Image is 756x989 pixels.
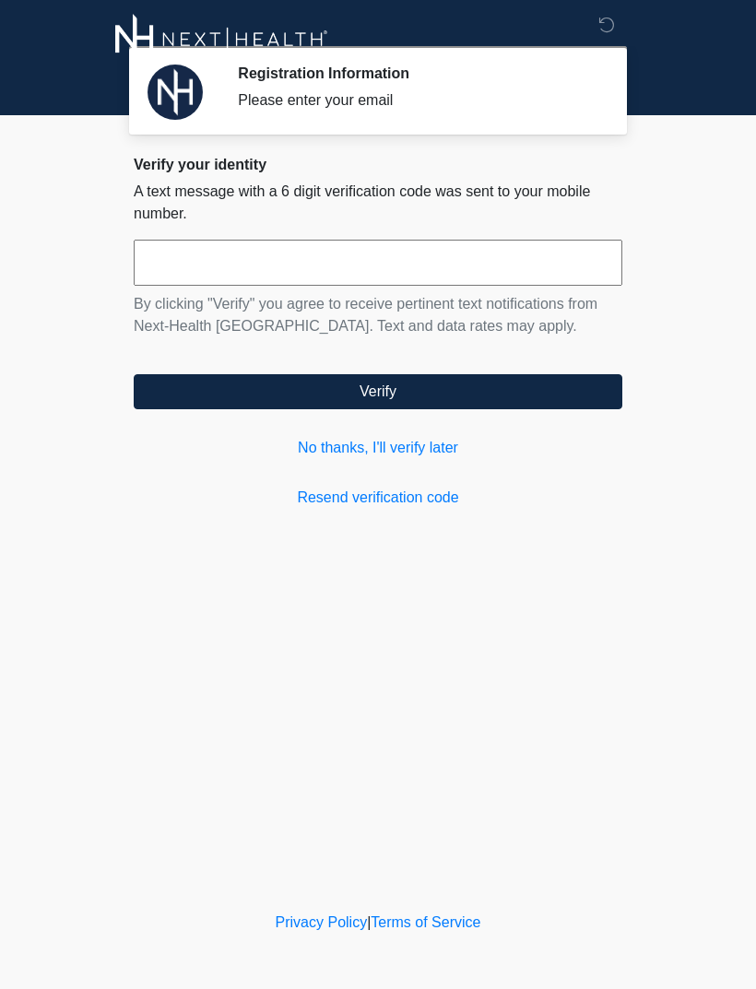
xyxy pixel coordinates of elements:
a: No thanks, I'll verify later [134,437,622,459]
div: Please enter your email [238,89,595,112]
a: Terms of Service [371,914,480,930]
img: Agent Avatar [148,65,203,120]
h2: Verify your identity [134,156,622,173]
p: By clicking "Verify" you agree to receive pertinent text notifications from Next-Health [GEOGRAPH... [134,293,622,337]
img: Next-Health Woodland Hills Logo [115,14,328,65]
a: Resend verification code [134,487,622,509]
a: | [367,914,371,930]
button: Verify [134,374,622,409]
a: Privacy Policy [276,914,368,930]
p: A text message with a 6 digit verification code was sent to your mobile number. [134,181,622,225]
